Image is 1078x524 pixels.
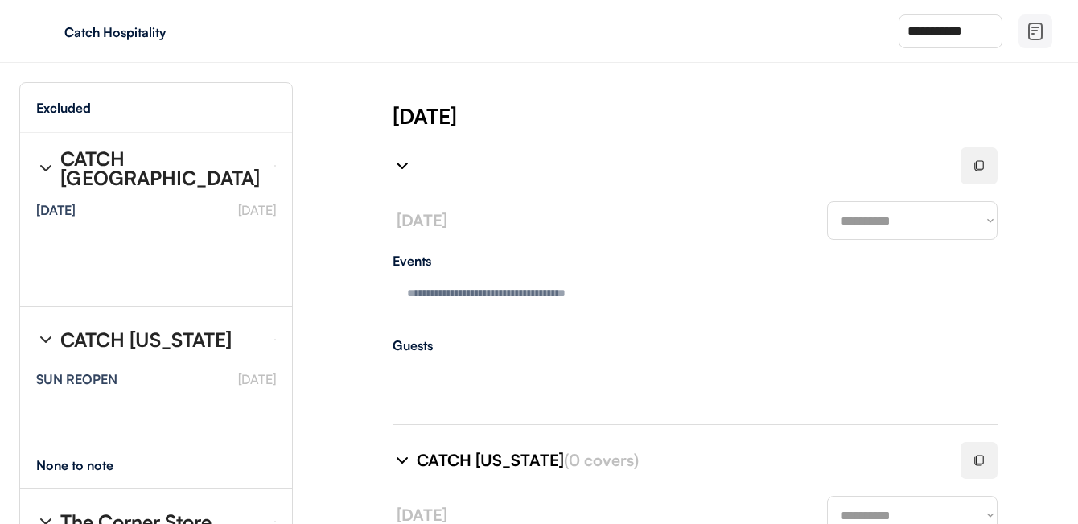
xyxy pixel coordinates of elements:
div: Excluded [36,101,91,114]
img: chevron-right%20%281%29.svg [393,156,412,175]
div: SUN REOPEN [36,373,117,386]
div: None to note [36,459,143,472]
div: CATCH [GEOGRAPHIC_DATA] [60,149,261,188]
div: CATCH [US_STATE] [60,330,232,349]
img: yH5BAEAAAAALAAAAAABAAEAAAIBRAA7 [32,19,58,44]
font: [DATE] [238,202,276,218]
div: [DATE] [393,101,1078,130]
img: file-02.svg [1026,22,1045,41]
img: chevron-right%20%281%29.svg [36,159,56,178]
font: (0 covers) [564,450,639,470]
div: CATCH [US_STATE] [417,449,941,472]
div: [DATE] [36,204,76,217]
img: chevron-right%20%281%29.svg [393,451,412,470]
font: [DATE] [397,210,447,230]
div: Catch Hospitality [64,26,267,39]
img: chevron-right%20%281%29.svg [36,330,56,349]
div: Guests [393,339,998,352]
font: [DATE] [238,371,276,387]
div: Events [393,254,998,267]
